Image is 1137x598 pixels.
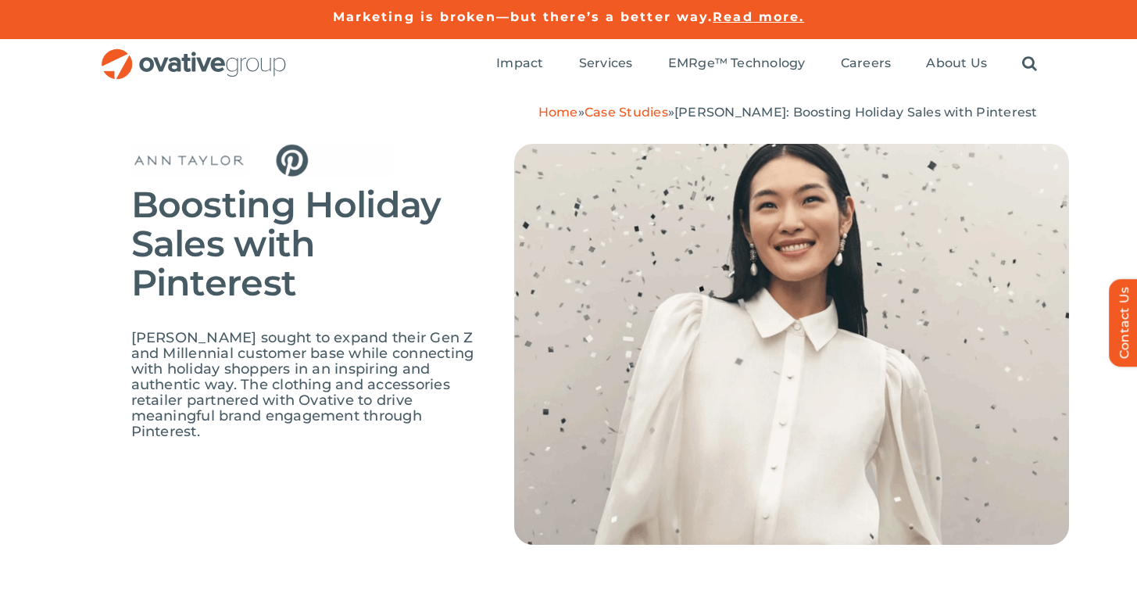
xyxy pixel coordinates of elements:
a: About Us [926,56,987,73]
img: Pinterest [275,144,392,177]
span: » » [538,105,1038,120]
span: Impact [496,56,543,71]
a: Marketing is broken—but there’s a better way. [333,9,713,24]
a: Read more. [713,9,804,24]
a: Case Studies [585,105,668,120]
a: OG_Full_horizontal_RGB [100,47,288,62]
img: Ann Taylor (1) [131,144,248,177]
span: [PERSON_NAME]: Boosting Holiday Sales with Pinterest [674,105,1037,120]
img: Ann-Taylor-Top-Image.png [514,144,1069,545]
span: EMRge™ Technology [668,56,806,71]
a: Impact [496,56,543,73]
span: Services [579,56,633,71]
span: Careers [841,56,892,71]
span: [PERSON_NAME] sought to expand their Gen Z and Millennial customer base while connecting with hol... [131,329,474,440]
a: Careers [841,56,892,73]
span: About Us [926,56,987,71]
span: Boosting Holiday Sales with Pinterest [131,182,442,305]
nav: Menu [496,39,1037,89]
a: Search [1022,56,1037,73]
a: EMRge™ Technology [668,56,806,73]
a: Services [579,56,633,73]
a: Home [538,105,578,120]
